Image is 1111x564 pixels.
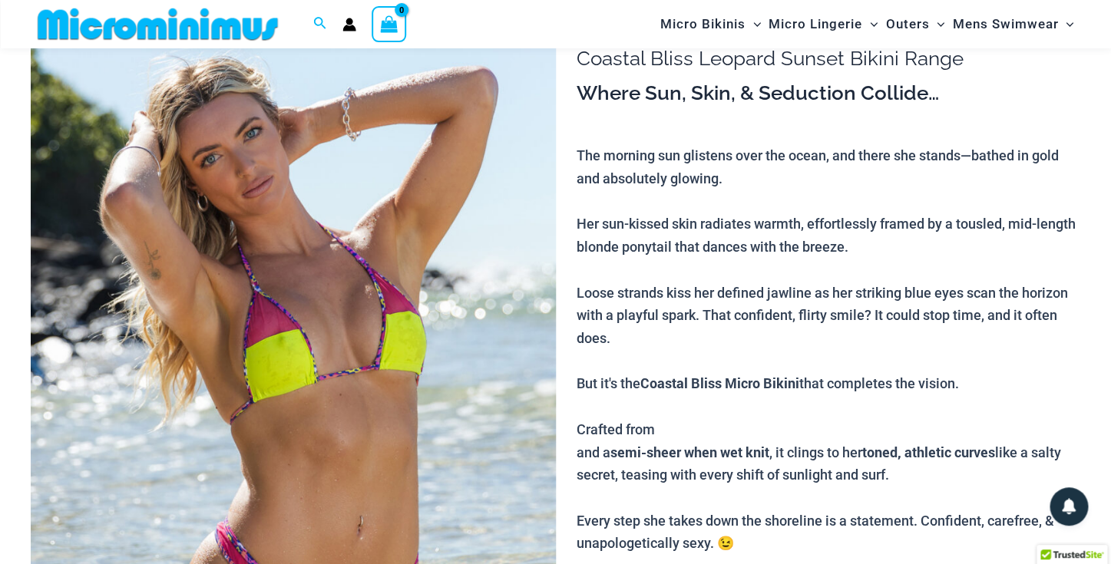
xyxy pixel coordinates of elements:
span: Menu Toggle [1058,5,1073,44]
a: OutersMenu ToggleMenu Toggle [881,5,948,44]
b: semi-sheer when wet knit [610,443,769,461]
span: Micro Lingerie [769,5,862,44]
span: Micro Bikinis [660,5,746,44]
a: Account icon link [342,18,356,31]
img: MM SHOP LOGO FLAT [31,7,284,41]
a: Micro LingerieMenu ToggleMenu Toggle [765,5,881,44]
a: Micro BikinisMenu ToggleMenu Toggle [656,5,765,44]
b: Coastal Bliss Micro Bikini [640,374,799,392]
span: Menu Toggle [929,5,944,44]
nav: Site Navigation [654,2,1080,46]
div: and a , it clings to her like a salty secret, teasing with every shift of sunlight and surf. Ever... [577,441,1080,556]
span: Menu Toggle [862,5,878,44]
h1: Coastal Bliss Leopard Sunset Bikini Range [577,47,1080,71]
a: Search icon link [313,15,327,34]
a: Mens SwimwearMenu ToggleMenu Toggle [948,5,1077,44]
h3: Where Sun, Skin, & Seduction Collide… [577,81,1080,107]
span: Menu Toggle [746,5,761,44]
b: toned, athletic curves [862,443,995,461]
span: Mens Swimwear [952,5,1058,44]
span: Outers [885,5,929,44]
p: The morning sun glistens over the ocean, and there she stands—bathed in gold and absolutely glowi... [577,144,1080,555]
a: View Shopping Cart, empty [372,6,407,41]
